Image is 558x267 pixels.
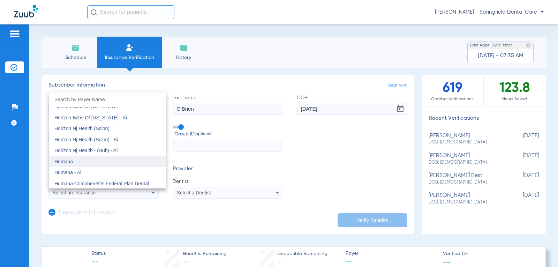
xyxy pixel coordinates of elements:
span: Horizon Nj Health - (Hub) - Ai [54,148,118,153]
span: Humana - Ai [54,170,81,175]
span: Humana [54,159,73,164]
span: Horizon Nj Health (Scion) [54,126,110,131]
span: Humana Compbenefits Federal Plan Dental [54,181,149,186]
span: Horizon Bcbs Of [US_STATE] - Ai [54,115,127,120]
input: dropdown search [49,92,166,107]
span: Horizon Nj Health (Scion) - Ai [54,137,118,142]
